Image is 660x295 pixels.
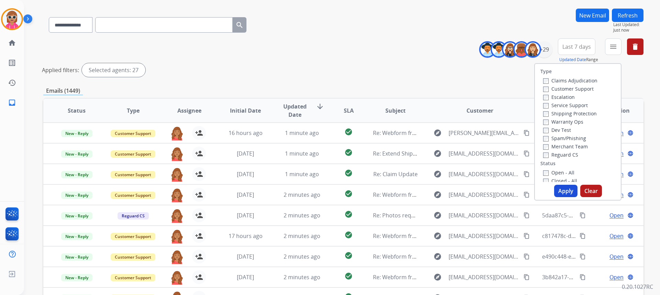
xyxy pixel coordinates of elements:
[373,170,418,178] span: Re: Claim Update
[609,211,624,219] span: Open
[195,191,203,199] mat-icon: person_add
[127,106,140,115] span: Type
[543,144,549,150] input: Merchant Team
[344,106,354,115] span: SLA
[524,212,530,218] mat-icon: content_copy
[627,253,634,260] mat-icon: language
[373,212,486,219] span: Re: Photos required for your Reguard claim
[237,191,254,198] span: [DATE]
[433,252,442,261] mat-icon: explore
[229,129,263,137] span: 16 hours ago
[433,273,442,281] mat-icon: explore
[524,150,530,157] mat-icon: content_copy
[609,43,617,51] mat-icon: menu
[543,102,588,109] label: Service Support
[543,151,578,158] label: Reguard CS
[576,9,609,22] button: New Email
[284,273,320,281] span: 2 minutes ago
[111,171,155,178] span: Customer Support
[111,130,155,137] span: Customer Support
[111,233,155,240] span: Customer Support
[8,79,16,87] mat-icon: history
[543,127,571,133] label: Dev Test
[170,250,184,264] img: agent-avatar
[524,253,530,260] mat-icon: content_copy
[542,273,649,281] span: 3b842a17-81b9-4a6d-8b7c-bd3f0914de87
[543,135,586,141] label: Spam/Phishing
[631,43,639,51] mat-icon: delete
[543,152,549,158] input: Reguard CS
[61,253,92,261] span: New - Reply
[82,63,145,77] div: Selected agents: 27
[170,270,184,285] img: agent-avatar
[195,252,203,261] mat-icon: person_add
[449,170,519,178] span: [EMAIL_ADDRESS][DOMAIN_NAME]
[2,10,22,29] img: avatar
[543,143,588,150] label: Merchant Team
[344,190,353,198] mat-icon: check_circle
[344,231,353,239] mat-icon: check_circle
[524,274,530,280] mat-icon: content_copy
[613,27,643,33] span: Just now
[449,252,519,261] span: [EMAIL_ADDRESS][DOMAIN_NAME]
[385,106,406,115] span: Subject
[170,147,184,161] img: agent-avatar
[536,41,552,58] div: +29
[170,167,184,182] img: agent-avatar
[285,150,319,157] span: 1 minute ago
[284,253,320,260] span: 2 minutes ago
[558,38,595,55] button: Last 7 days
[542,232,645,240] span: c817478c-d145-44c6-86fe-c16b8f900e58
[543,110,597,117] label: Shipping Protection
[373,253,538,260] span: Re: Webform from [EMAIL_ADDRESS][DOMAIN_NAME] on [DATE]
[111,192,155,199] span: Customer Support
[559,57,586,63] button: Updated Date
[554,185,577,197] button: Apply
[433,149,442,158] mat-icon: explore
[627,192,634,198] mat-icon: language
[543,103,549,109] input: Service Support
[627,130,634,136] mat-icon: language
[540,68,552,75] label: Type
[580,253,586,260] mat-icon: content_copy
[543,95,549,100] input: Escalation
[433,191,442,199] mat-icon: explore
[237,273,254,281] span: [DATE]
[43,87,83,95] p: Emails (1449)
[285,170,319,178] span: 1 minute ago
[344,251,353,260] mat-icon: check_circle
[344,169,353,177] mat-icon: check_circle
[449,211,519,219] span: [EMAIL_ADDRESS][DOMAIN_NAME]
[627,150,634,157] mat-icon: language
[177,106,201,115] span: Assignee
[433,129,442,137] mat-icon: explore
[170,188,184,202] img: agent-avatar
[627,212,634,218] mat-icon: language
[613,22,643,27] span: Last Updated:
[524,192,530,198] mat-icon: content_copy
[170,126,184,140] img: agent-avatar
[344,210,353,218] mat-icon: check_circle
[543,94,575,100] label: Escalation
[195,129,203,137] mat-icon: person_add
[195,232,203,240] mat-icon: person_add
[237,150,254,157] span: [DATE]
[344,272,353,280] mat-icon: check_circle
[61,171,92,178] span: New - Reply
[111,150,155,158] span: Customer Support
[543,86,594,92] label: Customer Support
[543,170,549,176] input: Open - All
[609,252,624,261] span: Open
[580,185,602,197] button: Clear
[580,274,586,280] mat-icon: content_copy
[195,170,203,178] mat-icon: person_add
[373,232,538,240] span: Re: Webform from [EMAIL_ADDRESS][DOMAIN_NAME] on [DATE]
[8,39,16,47] mat-icon: home
[373,191,538,198] span: Re: Webform from [EMAIL_ADDRESS][DOMAIN_NAME] on [DATE]
[284,212,320,219] span: 2 minutes ago
[373,150,489,157] span: Re: Extend Shipping Protection Confirmation
[449,191,519,199] span: [EMAIL_ADDRESS][DOMAIN_NAME]
[111,253,155,261] span: Customer Support
[344,128,353,136] mat-icon: check_circle
[373,273,538,281] span: Re: Webform from [EMAIL_ADDRESS][DOMAIN_NAME] on [DATE]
